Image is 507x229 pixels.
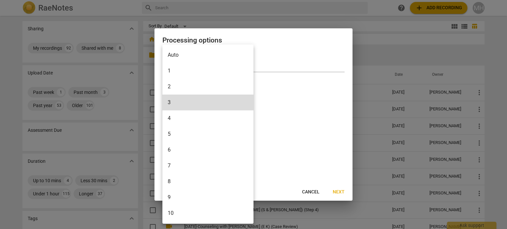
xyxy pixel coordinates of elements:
[162,174,253,189] li: 8
[162,142,253,158] li: 6
[162,79,253,95] li: 2
[162,63,253,79] li: 1
[162,110,253,126] li: 4
[162,47,253,63] li: Auto
[162,205,253,221] li: 10
[162,95,253,110] li: 3
[162,126,253,142] li: 5
[162,189,253,205] li: 9
[162,158,253,174] li: 7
